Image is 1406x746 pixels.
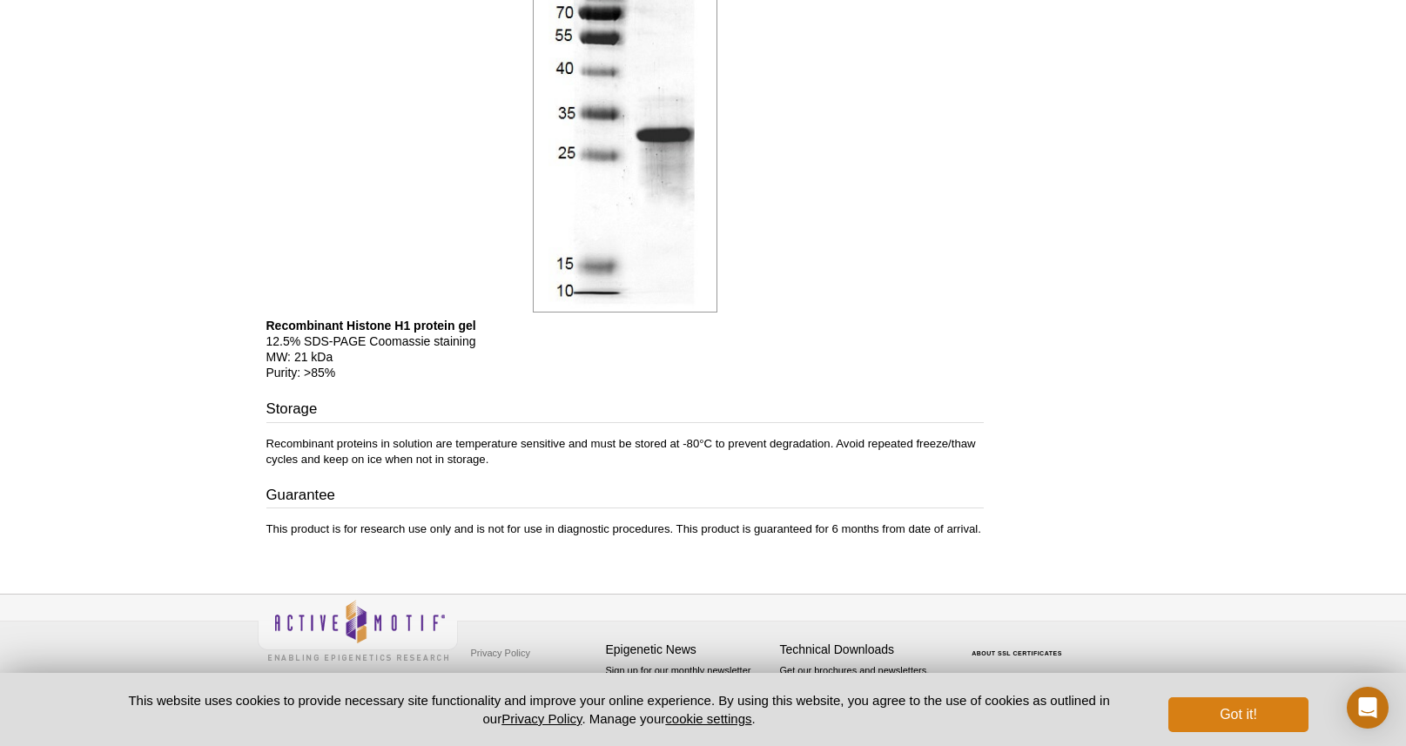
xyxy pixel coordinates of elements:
[467,640,535,666] a: Privacy Policy
[266,319,476,333] b: Recombinant Histone H1 protein gel
[266,436,984,467] p: Recombinant proteins in solution are temperature sensitive and must be stored at -80°C to prevent...
[266,399,984,423] h3: Storage
[665,711,751,726] button: cookie settings
[606,663,771,722] p: Sign up for our monthly newsletter highlighting recent publications in the field of epigenetics.
[780,642,945,657] h4: Technical Downloads
[258,595,458,665] img: Active Motif,
[1168,697,1308,732] button: Got it!
[1347,687,1389,729] div: Open Intercom Messenger
[954,625,1085,663] table: Click to Verify - This site chose Symantec SSL for secure e-commerce and confidential communicati...
[972,650,1062,656] a: ABOUT SSL CERTIFICATES
[266,485,984,509] h3: Guarantee
[98,691,1140,728] p: This website uses cookies to provide necessary site functionality and improve your online experie...
[501,711,582,726] a: Privacy Policy
[266,521,984,537] p: This product is for research use only and is not for use in diagnostic procedures. This product i...
[467,666,558,692] a: Terms & Conditions
[780,663,945,708] p: Get our brochures and newsletters, or request them by mail.
[606,642,771,657] h4: Epigenetic News
[266,318,984,380] p: 12.5% SDS-PAGE Coomassie staining MW: 21 kDa Purity: >85%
